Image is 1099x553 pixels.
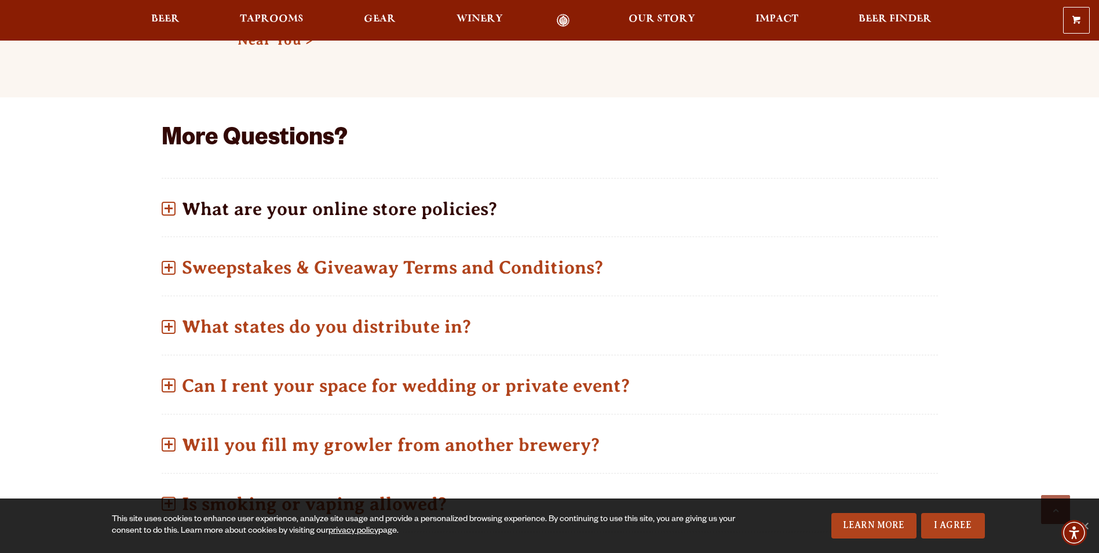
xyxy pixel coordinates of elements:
[859,14,932,24] span: Beer Finder
[328,527,378,536] a: privacy policy
[629,14,695,24] span: Our Story
[162,424,938,465] p: Will you fill my growler from another brewery?
[162,483,938,525] p: Is smoking or vaping allowed?
[356,14,403,27] a: Gear
[449,14,510,27] a: Winery
[240,14,304,24] span: Taprooms
[542,14,585,27] a: Odell Home
[748,14,806,27] a: Impact
[851,14,939,27] a: Beer Finder
[621,14,703,27] a: Our Story
[162,188,938,230] p: What are your online store policies?
[1061,520,1087,545] div: Accessibility Menu
[921,513,985,539] a: I Agree
[144,14,187,27] a: Beer
[457,14,503,24] span: Winery
[162,306,938,347] p: What states do you distribute in?
[162,126,938,154] h2: More Questions?
[364,14,396,24] span: Gear
[162,247,938,288] p: Sweepstakes & Giveaway Terms and Conditions?
[831,513,917,539] a: Learn More
[1041,495,1070,524] a: Scroll to top
[232,14,311,27] a: Taprooms
[755,14,798,24] span: Impact
[151,14,180,24] span: Beer
[162,365,938,406] p: Can I rent your space for wedding or private event?
[112,514,736,537] div: This site uses cookies to enhance user experience, analyze site usage and provide a personalized ...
